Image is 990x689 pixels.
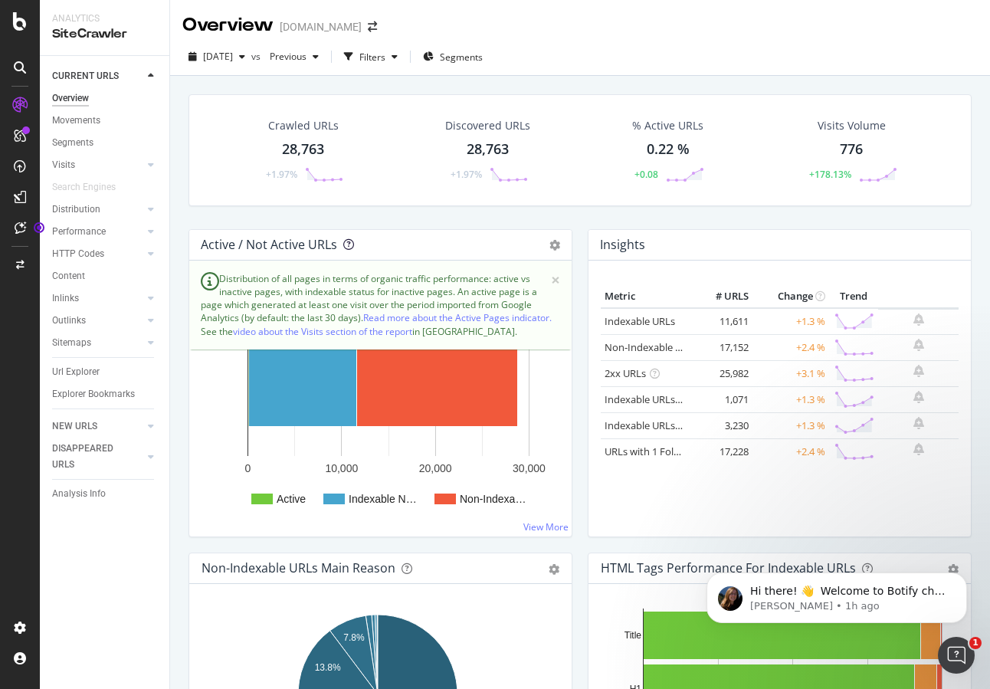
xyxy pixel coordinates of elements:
button: Previous [264,44,325,69]
a: Analysis Info [52,486,159,502]
div: Distribution [52,202,100,218]
a: Explorer Bookmarks [52,386,159,402]
a: Performance [52,224,143,240]
a: URLs with 1 Follow Inlink [605,445,717,458]
div: Outlinks [52,313,86,329]
span: Previous [264,50,307,63]
div: DISAPPEARED URLS [52,441,129,473]
button: Filters [338,44,404,69]
div: Analytics [52,12,157,25]
div: bell-plus [913,443,924,455]
div: 28,763 [467,139,509,159]
a: Distribution [52,202,143,218]
td: 11,611 [691,308,752,335]
th: # URLS [691,285,752,308]
a: Indexable URLs with Bad Description [605,418,772,432]
th: Trend [829,285,878,308]
text: Indexable N… [349,493,417,505]
div: arrow-right-arrow-left [368,21,377,32]
th: Change [752,285,829,308]
div: Discovered URLs [445,118,530,133]
td: 3,230 [691,412,752,438]
text: Non-Indexa… [460,493,526,505]
div: 0.22 % [647,139,690,159]
th: Metric [601,285,691,308]
button: Segments [417,44,489,69]
text: 20,000 [419,462,452,474]
div: Search Engines [52,179,116,195]
div: Sitemaps [52,335,91,351]
td: 1,071 [691,386,752,412]
a: Visits [52,157,143,173]
div: Overview [182,12,274,38]
div: Segments [52,135,93,151]
a: HTTP Codes [52,246,143,262]
a: Movements [52,113,159,129]
a: NEW URLS [52,418,143,435]
a: Overview [52,90,159,107]
td: +1.3 % [752,386,829,412]
a: View More [523,520,569,533]
div: CURRENT URLS [52,68,119,84]
iframe: Intercom live chat [938,637,975,674]
td: +2.4 % [752,334,829,360]
text: 13.8% [315,662,341,673]
a: Outlinks [52,313,143,329]
span: vs [251,50,264,63]
div: Tooltip anchor [32,221,46,235]
a: Segments [52,135,159,151]
div: Non-Indexable URLs Main Reason [202,560,395,576]
div: % Active URLs [632,118,703,133]
div: Crawled URLs [268,118,339,133]
div: +0.08 [634,168,658,181]
td: 17,228 [691,438,752,464]
div: +178.13% [809,168,851,181]
td: +1.3 % [752,412,829,438]
div: bell-plus [913,313,924,326]
a: Url Explorer [52,364,159,380]
div: Url Explorer [52,364,100,380]
a: DISAPPEARED URLS [52,441,143,473]
div: 776 [840,139,863,159]
div: SiteCrawler [52,25,157,43]
i: Options [549,240,560,251]
h4: Insights [600,235,645,255]
div: bell-plus [913,339,924,351]
td: +1.3 % [752,308,829,335]
div: bell-plus [913,417,924,429]
a: video about the Visits section of the report [233,325,412,338]
text: 7.8% [343,632,365,643]
a: Sitemaps [52,335,143,351]
iframe: Intercom notifications message [683,540,990,648]
text: 10,000 [325,462,358,474]
div: Analysis Info [52,486,106,502]
text: Active [277,493,306,505]
h4: Active / Not Active URLs [201,235,337,255]
div: Filters [359,51,385,64]
div: Explorer Bookmarks [52,386,135,402]
span: 2025 Aug. 25th [203,50,233,63]
a: Content [52,268,159,284]
text: 0 [245,462,251,474]
span: 1 [969,637,982,649]
span: × [551,272,560,288]
div: NEW URLS [52,418,97,435]
a: Read more about the Active Pages indicator. [363,311,552,324]
div: bell-plus [913,365,924,377]
div: Overview [52,90,89,107]
div: Visits Volume [818,118,886,133]
div: Content [52,268,85,284]
td: +3.1 % [752,360,829,386]
svg: A chart. [202,285,554,524]
div: +1.97% [451,168,482,181]
td: 17,152 [691,334,752,360]
div: +1.97% [266,168,297,181]
text: Title [624,630,642,641]
td: +2.4 % [752,438,829,464]
div: Inlinks [52,290,79,307]
button: [DATE] [182,44,251,69]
